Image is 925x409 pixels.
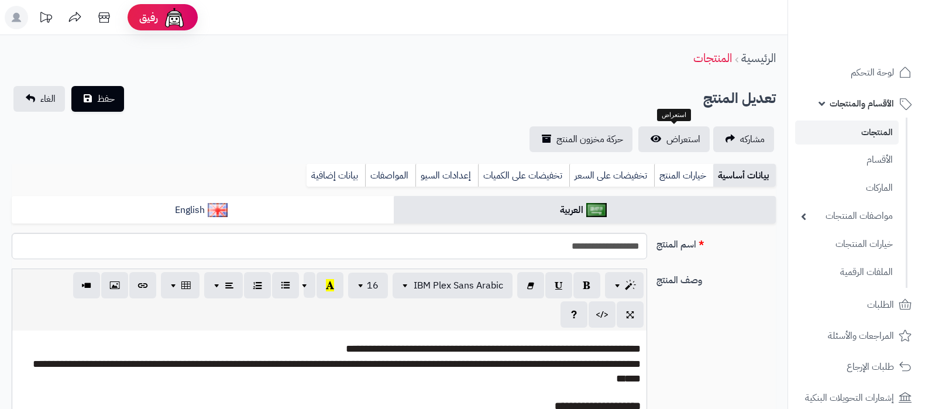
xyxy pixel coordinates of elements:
[795,176,899,201] a: الماركات
[666,132,700,146] span: استعراض
[97,92,115,106] span: حفظ
[638,126,710,152] a: استعراض
[805,390,894,406] span: إشعارات التحويلات البنكية
[703,87,776,111] h2: تعديل المنتج
[348,273,388,298] button: 16
[713,164,776,187] a: بيانات أساسية
[795,121,899,145] a: المنتجات
[795,260,899,285] a: الملفات الرقمية
[307,164,365,187] a: بيانات إضافية
[208,203,228,217] img: English
[740,132,765,146] span: مشاركه
[139,11,158,25] span: رفيق
[13,86,65,112] a: الغاء
[795,147,899,173] a: الأقسام
[415,164,478,187] a: إعدادات السيو
[163,6,186,29] img: ai-face.png
[365,164,415,187] a: المواصفات
[40,92,56,106] span: الغاء
[741,49,776,67] a: الرئيسية
[652,233,780,252] label: اسم المنتج
[12,196,394,225] a: English
[713,126,774,152] a: مشاركه
[657,109,691,122] div: استعراض
[556,132,623,146] span: حركة مخزون المنتج
[795,291,918,319] a: الطلبات
[795,59,918,87] a: لوحة التحكم
[393,273,513,298] button: IBM Plex Sans Arabic
[851,64,894,81] span: لوحة التحكم
[830,95,894,112] span: الأقسام والمنتجات
[71,86,124,112] button: حفظ
[795,204,899,229] a: مواصفات المنتجات
[654,164,713,187] a: خيارات المنتج
[795,353,918,381] a: طلبات الإرجاع
[367,279,379,293] span: 16
[31,6,60,32] a: تحديثات المنصة
[795,232,899,257] a: خيارات المنتجات
[795,322,918,350] a: المراجعات والأسئلة
[828,328,894,344] span: المراجعات والأسئلة
[529,126,632,152] a: حركة مخزون المنتج
[414,279,503,293] span: IBM Plex Sans Arabic
[652,269,780,287] label: وصف المنتج
[569,164,654,187] a: تخفيضات على السعر
[847,359,894,375] span: طلبات الإرجاع
[586,203,607,217] img: العربية
[867,297,894,313] span: الطلبات
[394,196,776,225] a: العربية
[478,164,569,187] a: تخفيضات على الكميات
[693,49,732,67] a: المنتجات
